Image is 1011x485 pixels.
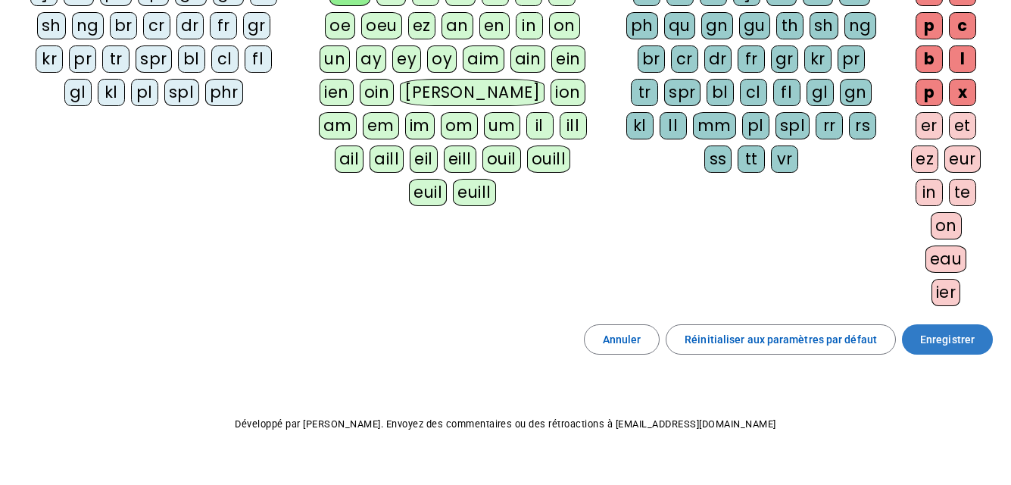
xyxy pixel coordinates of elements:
[370,145,404,173] div: aill
[12,415,999,433] p: Développé par [PERSON_NAME]. Envoyez des commentaires ou des rétroactions à [EMAIL_ADDRESS][DOMAI...
[549,12,580,39] div: on
[949,12,976,39] div: c
[210,12,237,39] div: fr
[72,12,104,39] div: ng
[738,145,765,173] div: tt
[526,112,554,139] div: il
[64,79,92,106] div: gl
[626,112,654,139] div: kl
[844,12,876,39] div: ng
[704,45,732,73] div: dr
[775,112,810,139] div: spl
[664,12,695,39] div: qu
[685,330,877,349] span: Réinitialiser aux paramètres par défaut
[320,79,354,106] div: ien
[816,112,843,139] div: rr
[771,145,798,173] div: vr
[211,45,239,73] div: cl
[949,79,976,106] div: x
[442,12,473,39] div: an
[484,112,520,139] div: um
[631,79,658,106] div: tr
[143,12,170,39] div: cr
[164,79,199,106] div: spl
[453,179,495,206] div: euill
[178,45,205,73] div: bl
[363,112,399,139] div: em
[551,79,585,106] div: ion
[479,12,510,39] div: en
[664,79,701,106] div: spr
[916,112,943,139] div: er
[102,45,129,73] div: tr
[510,45,546,73] div: ain
[560,112,587,139] div: ill
[320,45,350,73] div: un
[701,12,733,39] div: gn
[776,12,803,39] div: th
[807,79,834,106] div: gl
[551,45,585,73] div: ein
[584,324,660,355] button: Annuler
[463,45,504,73] div: aim
[361,12,402,39] div: oeu
[335,145,364,173] div: ail
[838,45,865,73] div: pr
[902,324,993,355] button: Enregistrer
[245,45,272,73] div: fl
[931,279,961,306] div: ier
[392,45,421,73] div: ey
[916,12,943,39] div: p
[482,145,521,173] div: ouil
[319,112,357,139] div: am
[693,112,736,139] div: mm
[400,79,545,106] div: [PERSON_NAME]
[409,179,447,206] div: euil
[110,12,137,39] div: br
[916,45,943,73] div: b
[626,12,658,39] div: ph
[740,79,767,106] div: cl
[69,45,96,73] div: pr
[911,145,938,173] div: ez
[360,79,395,106] div: oin
[660,112,687,139] div: ll
[410,145,438,173] div: eil
[205,79,244,106] div: phr
[516,12,543,39] div: in
[949,45,976,73] div: l
[441,112,478,139] div: om
[739,12,770,39] div: gu
[804,45,832,73] div: kr
[773,79,800,106] div: fl
[840,79,872,106] div: gn
[738,45,765,73] div: fr
[704,145,732,173] div: ss
[916,79,943,106] div: p
[666,324,896,355] button: Réinitialiser aux paramètres par défaut
[427,45,457,73] div: oy
[771,45,798,73] div: gr
[131,79,158,106] div: pl
[527,145,570,173] div: ouill
[916,179,943,206] div: in
[98,79,125,106] div: kl
[325,12,355,39] div: oe
[810,12,838,39] div: sh
[176,12,204,39] div: dr
[243,12,270,39] div: gr
[37,12,66,39] div: sh
[671,45,698,73] div: cr
[408,12,435,39] div: ez
[638,45,665,73] div: br
[707,79,734,106] div: bl
[405,112,435,139] div: im
[949,112,976,139] div: et
[742,112,769,139] div: pl
[136,45,172,73] div: spr
[949,179,976,206] div: te
[36,45,63,73] div: kr
[944,145,981,173] div: eur
[931,212,962,239] div: on
[603,330,641,349] span: Annuler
